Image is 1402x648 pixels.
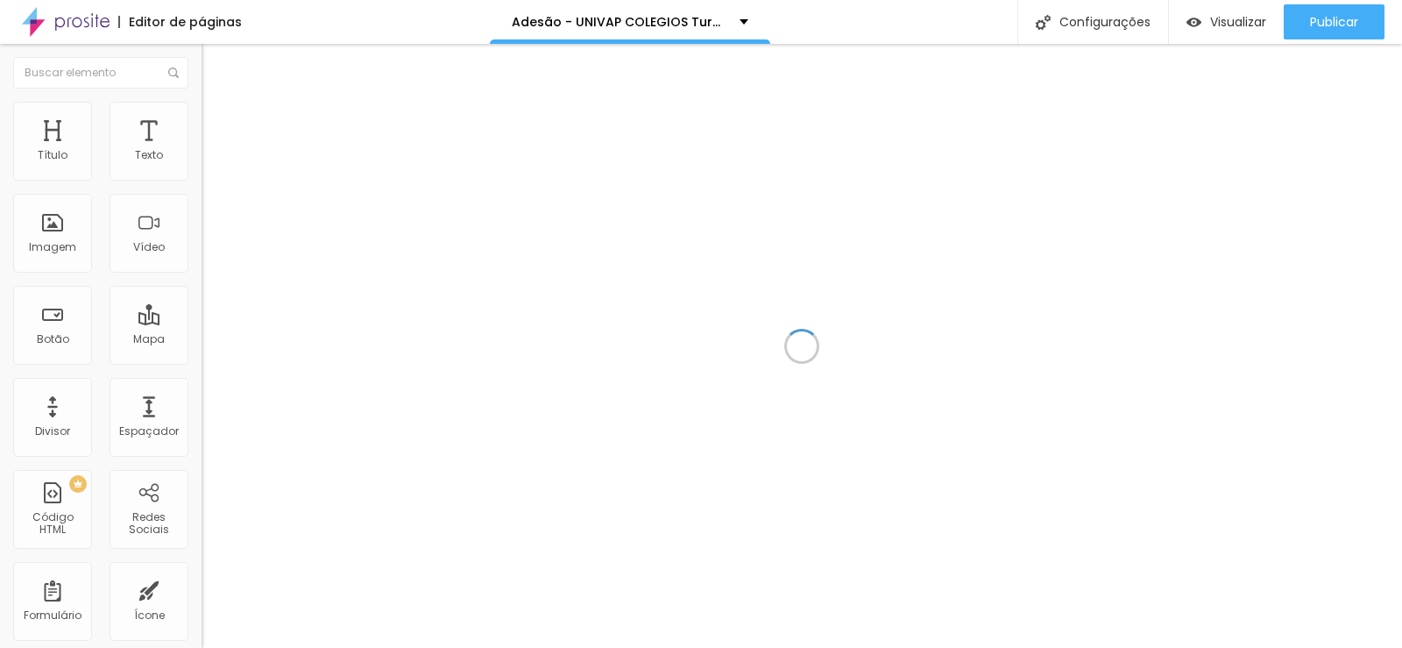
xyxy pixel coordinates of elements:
div: Espaçador [119,425,179,438]
img: Icone [168,68,179,78]
button: Publicar [1284,4,1384,39]
div: Texto [135,149,163,161]
div: Formulário [24,609,81,622]
img: Icone [1036,15,1051,30]
div: Botão [37,333,69,345]
button: Visualizar [1169,4,1284,39]
span: Visualizar [1210,15,1266,29]
div: Título [38,149,67,161]
div: Ícone [134,609,165,622]
div: Código HTML [18,511,87,537]
div: Editor de páginas [118,16,242,28]
input: Buscar elemento [13,57,188,89]
img: view-1.svg [1186,15,1201,30]
div: Imagem [29,241,76,253]
div: Redes Sociais [114,511,183,537]
div: Mapa [133,333,165,345]
p: Adesão - UNIVAP COLEGIOS Turmas 2026 [512,16,726,28]
div: Divisor [35,425,70,438]
div: Vídeo [133,241,165,253]
span: Publicar [1310,15,1358,29]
